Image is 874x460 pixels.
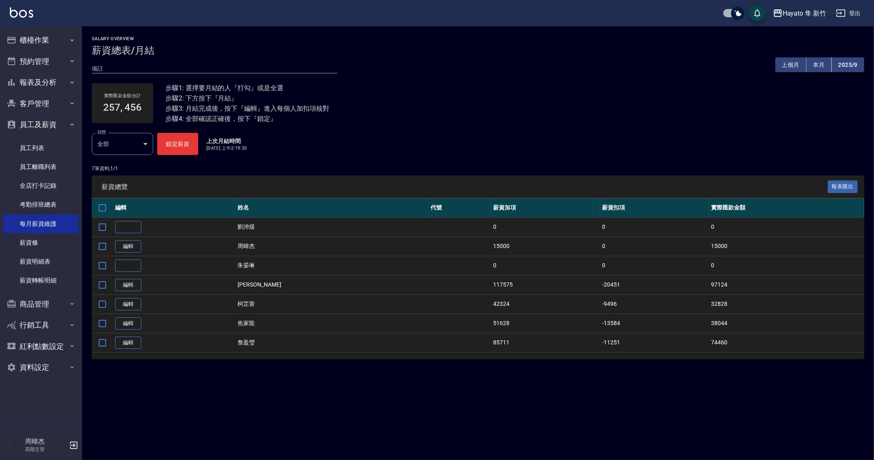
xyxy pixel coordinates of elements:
a: 編輯 [115,337,141,349]
td: 42324 [491,294,600,314]
div: 步驟4: 全部確認正確後，按下『鎖定』 [165,114,329,124]
td: 柯芷蓉 [235,294,428,314]
div: 步驟2: 下方按下『月結』 [165,93,329,103]
div: 步驟3: 月結完成後，按下『編輯』進入每個人加扣項核對 [165,103,329,114]
td: 74460 [709,333,864,352]
td: 15000 [491,237,600,256]
button: save [749,5,765,21]
p: 高階主管 [25,446,67,453]
td: -20451 [600,275,709,294]
div: Hayato 隼 新竹 [783,8,826,18]
button: 報表匯出 [828,180,858,193]
td: 97124 [709,275,864,294]
td: 117575 [491,275,600,294]
td: -13584 [600,314,709,333]
button: 商品管理 [3,294,79,315]
h3: 257, 456 [103,102,142,113]
td: 85711 [491,333,600,352]
button: 資料設定 [3,357,79,378]
button: 登出 [833,6,864,21]
div: 步驟1: 選擇要月結的人『打勾』或是全選 [165,83,329,93]
td: 32828 [709,294,864,314]
td: 0 [600,217,709,237]
button: 紅利點數設定 [3,336,79,357]
a: 薪資轉帳明細 [3,271,79,290]
td: 詹盈瑩 [235,333,428,352]
a: 全店打卡記錄 [3,176,79,195]
a: 編輯 [115,240,141,253]
h2: Salary Overview [92,36,864,41]
label: 狀態 [97,129,106,135]
button: Hayato 隼 新竹 [770,5,829,22]
button: 鎖定薪資 [157,133,198,155]
a: 薪資明細表 [3,252,79,271]
button: 員工及薪資 [3,114,79,135]
button: 報表及分析 [3,72,79,93]
td: 0 [709,256,864,275]
span: 薪資總覽 [102,183,828,191]
a: 每月薪資維護 [3,214,79,233]
a: 員工離職列表 [3,157,79,176]
th: 薪資扣項 [600,198,709,218]
h2: 實際匯款金額合計 [102,93,143,98]
button: 2025/9 [832,57,864,73]
a: 報表匯出 [828,182,858,190]
img: Person [7,437,23,453]
span: [DATE] 上午2:19:20 [206,146,247,151]
button: 櫃檯作業 [3,30,79,51]
td: 51628 [491,314,600,333]
td: 劉沛煖 [235,217,428,237]
p: 7 筆資料, 1 / 1 [92,165,864,172]
td: 周暐杰 [235,237,428,256]
a: 編輯 [115,298,141,311]
div: 全部 [92,133,153,155]
button: 預約管理 [3,51,79,72]
a: 編輯 [115,279,141,291]
td: 0 [491,217,600,237]
button: 行銷工具 [3,314,79,336]
td: 0 [600,237,709,256]
a: 考勤排班總表 [3,195,79,214]
h5: 周暐杰 [25,437,67,446]
th: 編輯 [113,198,235,218]
th: 代號 [428,198,491,218]
td: [PERSON_NAME] [235,275,428,294]
a: 編輯 [115,317,141,330]
h3: 薪資總表/月結 [92,45,864,56]
td: -11251 [600,333,709,352]
td: -9496 [600,294,709,314]
td: 38044 [709,314,864,333]
td: 0 [709,217,864,237]
th: 薪資加項 [491,198,600,218]
th: 實際匯款金額 [709,198,864,218]
p: 上次月結時間 [206,137,247,145]
td: 15000 [709,237,864,256]
th: 姓名 [235,198,428,218]
td: 朱晏琳 [235,256,428,275]
td: 0 [491,256,600,275]
a: 員工列表 [3,139,79,157]
a: 薪資條 [3,233,79,252]
td: 0 [600,256,709,275]
img: Logo [10,7,33,18]
td: 焦家龍 [235,314,428,333]
button: 上個月 [775,57,806,73]
button: 本月 [806,57,832,73]
button: 客戶管理 [3,93,79,114]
